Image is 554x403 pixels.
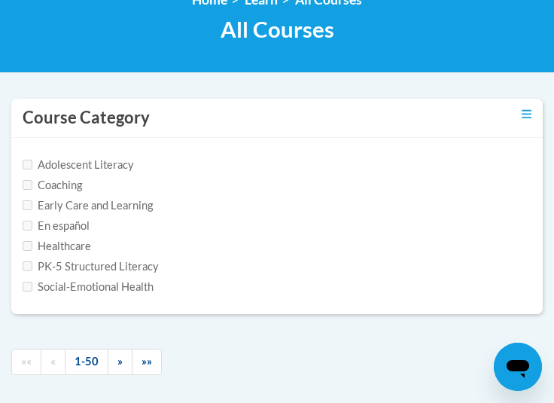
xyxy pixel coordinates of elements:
[23,279,154,295] label: Social-Emotional Health
[65,349,108,375] a: 1-50
[41,349,65,375] a: Previous
[142,355,152,368] span: »»
[23,106,150,130] h3: Course Category
[23,157,134,173] label: Adolescent Literacy
[23,197,153,214] label: Early Care and Learning
[21,355,32,368] span: ««
[117,355,123,368] span: »
[23,200,32,210] input: Checkbox for Options
[221,16,334,42] span: All Courses
[23,180,32,190] input: Checkbox for Options
[23,261,32,271] input: Checkbox for Options
[23,160,32,169] input: Checkbox for Options
[108,349,132,375] a: Next
[11,349,41,375] a: Begining
[23,177,82,194] label: Coaching
[23,238,91,255] label: Healthcare
[50,355,56,368] span: «
[23,282,32,292] input: Checkbox for Options
[522,106,531,123] a: Toggle collapse
[23,221,32,231] input: Checkbox for Options
[494,343,542,391] iframe: Button to launch messaging window
[23,241,32,251] input: Checkbox for Options
[132,349,162,375] a: End
[23,258,159,275] label: PK-5 Structured Literacy
[23,218,90,234] label: En español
